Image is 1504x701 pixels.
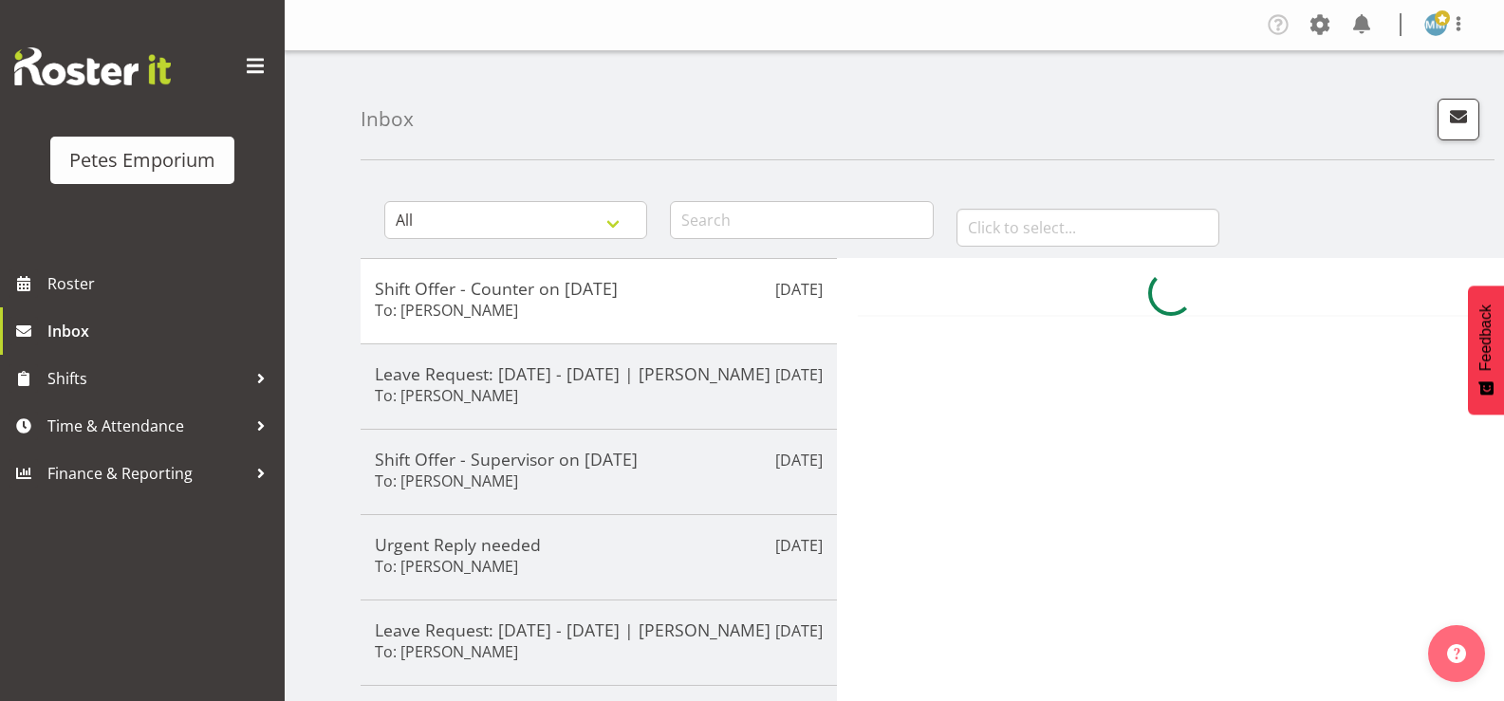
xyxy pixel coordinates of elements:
[1477,304,1495,371] span: Feedback
[775,363,823,386] p: [DATE]
[375,449,823,470] h5: Shift Offer - Supervisor on [DATE]
[375,278,823,299] h5: Shift Offer - Counter on [DATE]
[375,534,823,555] h5: Urgent Reply needed
[956,209,1219,247] input: Click to select...
[69,146,215,175] div: Petes Emporium
[375,642,518,661] h6: To: [PERSON_NAME]
[47,412,247,440] span: Time & Attendance
[47,459,247,488] span: Finance & Reporting
[1424,13,1447,36] img: mandy-mosley3858.jpg
[375,471,518,490] h6: To: [PERSON_NAME]
[47,317,275,345] span: Inbox
[375,557,518,576] h6: To: [PERSON_NAME]
[670,201,933,239] input: Search
[375,301,518,320] h6: To: [PERSON_NAME]
[375,619,823,640] h5: Leave Request: [DATE] - [DATE] | [PERSON_NAME]
[1468,286,1504,415] button: Feedback - Show survey
[1447,644,1466,663] img: help-xxl-2.png
[14,47,171,85] img: Rosterit website logo
[361,108,414,130] h4: Inbox
[775,278,823,301] p: [DATE]
[375,386,518,405] h6: To: [PERSON_NAME]
[775,449,823,471] p: [DATE]
[775,619,823,642] p: [DATE]
[47,364,247,393] span: Shifts
[47,269,275,298] span: Roster
[775,534,823,557] p: [DATE]
[375,363,823,384] h5: Leave Request: [DATE] - [DATE] | [PERSON_NAME]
